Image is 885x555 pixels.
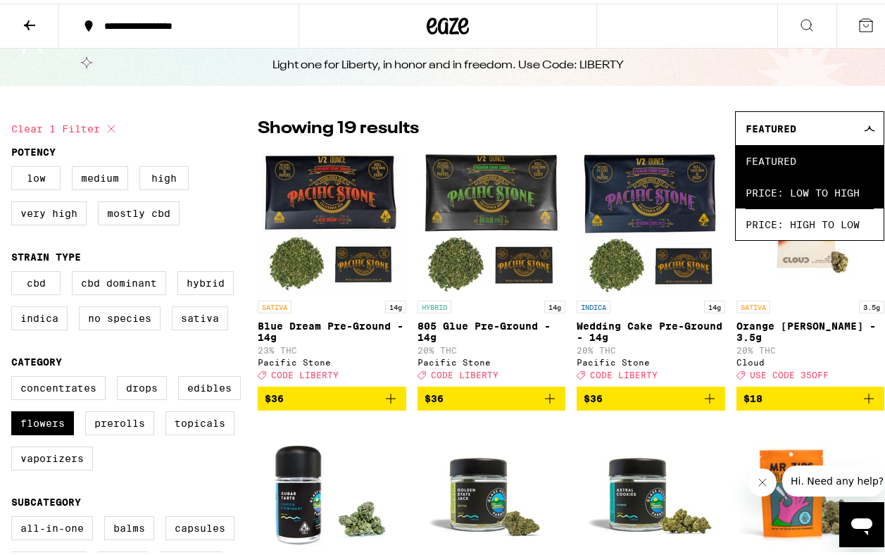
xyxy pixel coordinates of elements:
[11,493,81,504] legend: Subcategory
[258,317,406,339] p: Blue Dream Pre-Ground - 14g
[178,373,241,397] label: Edibles
[385,297,406,310] p: 14g
[736,354,885,363] div: Cloud
[746,120,796,131] span: Featured
[859,297,884,310] p: 3.5g
[431,367,498,376] span: CODE LIBERTY
[736,149,885,383] a: Open page for Orange Runtz - 3.5g from Cloud
[258,383,406,407] button: Add to bag
[782,462,884,493] iframe: Message from company
[839,499,884,544] iframe: Button to launch messaging window
[743,389,762,401] span: $18
[11,163,61,187] label: Low
[258,342,406,351] p: 23% THC
[590,367,658,376] span: CODE LIBERTY
[85,408,154,432] label: Prerolls
[736,342,885,351] p: 20% THC
[98,198,180,222] label: Mostly CBD
[11,143,56,154] legend: Potency
[746,173,874,205] span: Price: Low to High
[258,297,291,310] p: SATIVA
[11,108,120,143] button: Clear 1 filter
[704,297,725,310] p: 14g
[580,149,721,290] img: Pacific Stone - Wedding Cake Pre-Ground - 14g
[736,297,770,310] p: SATIVA
[258,149,406,383] a: Open page for Blue Dream Pre-Ground - 14g from Pacific Stone
[544,297,565,310] p: 14g
[577,317,725,339] p: Wedding Cake Pre-Ground - 14g
[258,354,406,363] div: Pacific Stone
[172,303,228,327] label: Sativa
[104,513,154,537] label: Balms
[72,268,166,292] label: CBD Dominant
[79,303,161,327] label: No Species
[265,389,284,401] span: $36
[750,367,829,376] span: USE CODE 35OFF
[746,205,874,237] span: Price: High to Low
[271,367,339,376] span: CODE LIBERTY
[11,303,68,327] label: Indica
[577,149,725,383] a: Open page for Wedding Cake Pre-Ground - 14g from Pacific Stone
[11,408,74,432] label: Flowers
[736,317,885,339] p: Orange [PERSON_NAME] - 3.5g
[577,383,725,407] button: Add to bag
[577,354,725,363] div: Pacific Stone
[418,354,566,363] div: Pacific Stone
[165,513,234,537] label: Capsules
[746,142,874,173] span: Featured
[272,54,624,70] div: Light one for Liberty, in honor and in freedom. Use Code: LIBERTY
[748,465,777,493] iframe: Close message
[11,353,62,364] legend: Category
[418,342,566,351] p: 20% THC
[261,149,402,290] img: Pacific Stone - Blue Dream Pre-Ground - 14g
[11,268,61,292] label: CBD
[11,443,93,467] label: Vaporizers
[584,389,603,401] span: $36
[258,113,419,137] p: Showing 19 results
[736,383,885,407] button: Add to bag
[139,163,189,187] label: High
[577,297,610,310] p: INDICA
[72,163,128,187] label: Medium
[165,408,234,432] label: Topicals
[117,373,167,397] label: Drops
[11,513,93,537] label: All-In-One
[177,268,234,292] label: Hybrid
[11,373,106,397] label: Concentrates
[421,149,562,290] img: Pacific Stone - 805 Glue Pre-Ground - 14g
[418,149,566,383] a: Open page for 805 Glue Pre-Ground - 14g from Pacific Stone
[418,383,566,407] button: Add to bag
[418,317,566,339] p: 805 Glue Pre-Ground - 14g
[425,389,444,401] span: $36
[418,297,451,310] p: HYBRID
[577,342,725,351] p: 20% THC
[11,198,87,222] label: Very High
[11,248,81,259] legend: Strain Type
